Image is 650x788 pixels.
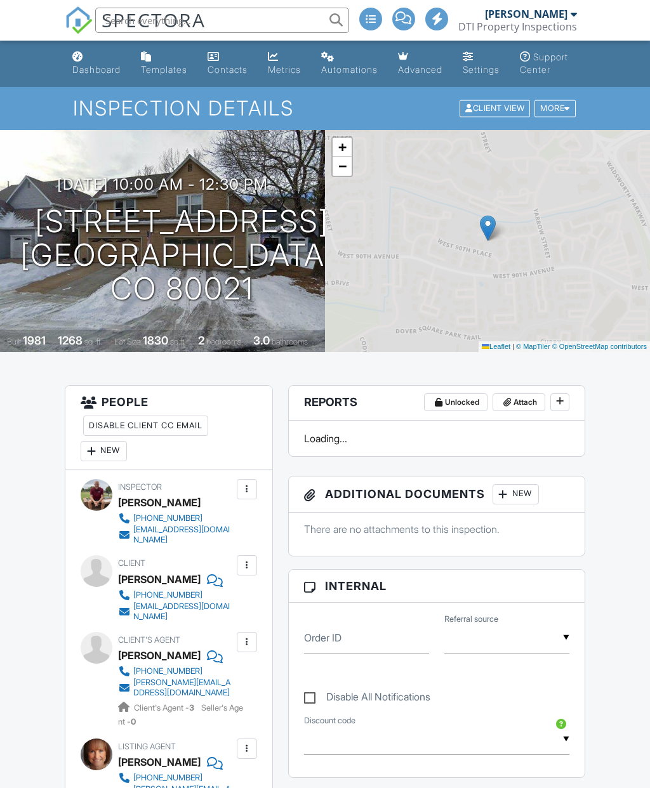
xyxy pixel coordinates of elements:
[118,635,180,645] span: Client's Agent
[65,386,272,470] h3: People
[118,646,201,665] a: [PERSON_NAME]
[133,590,202,600] div: [PHONE_NUMBER]
[272,337,308,346] span: bathrooms
[208,64,248,75] div: Contacts
[253,334,270,347] div: 3.0
[170,337,186,346] span: sq.ft.
[304,715,355,726] label: Discount code
[333,157,352,176] a: Zoom out
[333,138,352,157] a: Zoom in
[118,752,201,772] a: [PERSON_NAME]
[133,525,233,545] div: [EMAIL_ADDRESS][DOMAIN_NAME]
[118,772,233,784] a: [PHONE_NUMBER]
[512,343,514,350] span: |
[289,476,585,513] h3: Additional Documents
[131,717,136,726] strong: 0
[118,570,201,589] div: [PERSON_NAME]
[289,570,585,603] h3: Internal
[304,691,430,707] label: Disable All Notifications
[23,334,46,347] div: 1981
[83,416,208,436] div: Disable Client CC Email
[458,46,505,82] a: Settings
[133,601,233,622] div: [EMAIL_ADDRESS][DOMAIN_NAME]
[133,678,233,698] div: [PERSON_NAME][EMAIL_ADDRESS][DOMAIN_NAME]
[143,334,168,347] div: 1830
[118,493,201,512] div: [PERSON_NAME]
[114,337,141,346] span: Lot Size
[58,334,83,347] div: 1268
[534,100,576,117] div: More
[118,512,233,525] a: [PHONE_NUMBER]
[458,103,533,112] a: Client View
[118,601,233,622] a: [EMAIL_ADDRESS][DOMAIN_NAME]
[338,158,347,174] span: −
[516,343,550,350] a: © MapTiler
[304,631,342,645] label: Order ID
[81,441,127,461] div: New
[118,589,233,601] a: [PHONE_NUMBER]
[73,97,577,119] h1: Inspection Details
[321,64,378,75] div: Automations
[202,46,253,82] a: Contacts
[65,6,93,34] img: The Best Home Inspection Software - Spectora
[95,8,349,33] input: Search everything...
[57,176,268,193] h3: [DATE] 10:00 am - 12:30 pm
[206,337,241,346] span: bedrooms
[198,334,204,347] div: 2
[20,205,343,305] h1: [STREET_ADDRESS] [GEOGRAPHIC_DATA], CO 80021
[65,17,206,44] a: SPECTORA
[304,522,569,536] p: There are no attachments to this inspection.
[133,513,202,523] div: [PHONE_NUMBER]
[118,678,233,698] a: [PERSON_NAME][EMAIL_ADDRESS][DOMAIN_NAME]
[133,773,202,783] div: [PHONE_NUMBER]
[118,558,145,568] span: Client
[460,100,530,117] div: Client View
[316,46,383,82] a: Automations (Advanced)
[485,8,567,20] div: [PERSON_NAME]
[141,64,187,75] div: Templates
[84,337,102,346] span: sq. ft.
[118,742,176,751] span: Listing Agent
[72,64,121,75] div: Dashboard
[393,46,448,82] a: Advanced
[482,343,510,350] a: Leaflet
[133,666,202,676] div: [PHONE_NUMBER]
[136,46,192,82] a: Templates
[67,46,126,82] a: Dashboard
[7,337,21,346] span: Built
[515,46,582,82] a: Support Center
[520,51,568,75] div: Support Center
[398,64,442,75] div: Advanced
[118,525,233,545] a: [EMAIL_ADDRESS][DOMAIN_NAME]
[463,64,500,75] div: Settings
[268,64,301,75] div: Metrics
[189,703,194,712] strong: 3
[118,665,233,678] a: [PHONE_NUMBER]
[458,20,577,33] div: DTI Property Inspections
[118,482,162,492] span: Inspector
[493,484,539,504] div: New
[338,139,347,155] span: +
[480,215,496,241] img: Marker
[552,343,647,350] a: © OpenStreetMap contributors
[263,46,306,82] a: Metrics
[444,614,498,625] label: Referral source
[134,703,196,712] span: Client's Agent -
